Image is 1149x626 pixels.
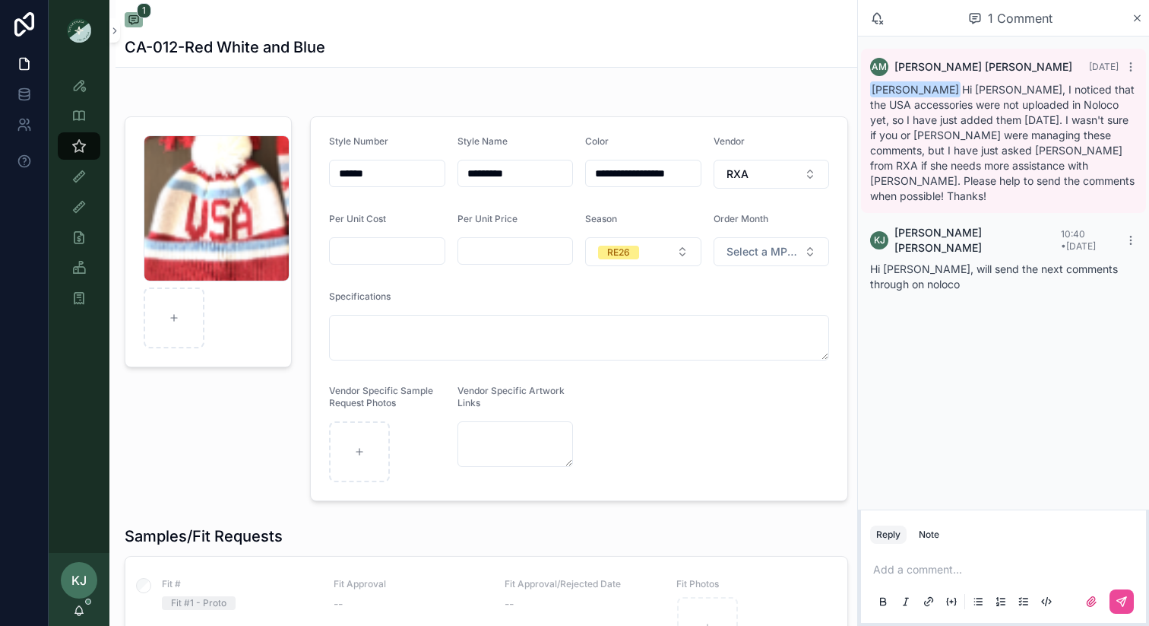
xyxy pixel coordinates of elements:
span: Specifications [329,291,391,302]
span: -- [505,596,514,612]
span: 10:40 • [DATE] [1061,228,1096,252]
span: Vendor Specific Artwork Links [457,385,565,408]
span: Color [585,135,609,147]
div: RE26 [607,246,630,259]
span: 1 [137,3,151,18]
span: [PERSON_NAME] [PERSON_NAME] [894,59,1072,75]
button: 1 [125,12,143,30]
span: KJ [71,571,87,589]
span: -- [334,596,343,612]
div: Fit #1 - Proto [171,596,226,610]
span: Vendor [714,135,745,147]
span: AM [872,61,887,73]
div: Note [919,529,939,541]
span: Fit Approval [334,578,487,590]
div: scrollable content [49,61,109,332]
span: [DATE] [1089,61,1119,72]
button: Select Button [585,237,701,266]
span: Select a MPN LEVEL ORDER MONTH [726,244,799,259]
button: Select Button [714,160,830,189]
span: Per Unit Cost [329,213,386,224]
span: Fit # [162,578,315,590]
span: Style Name [457,135,508,147]
span: KJ [874,234,885,246]
span: Vendor Specific Sample Request Photos [329,385,433,408]
span: Season [585,213,617,224]
span: Order Month [714,213,768,224]
span: 1 Comment [988,9,1052,27]
button: Note [913,526,945,544]
span: Fit Photos [676,578,830,590]
span: Style Number [329,135,388,147]
span: [PERSON_NAME] [870,81,961,97]
button: Reply [870,526,907,544]
img: App logo [67,18,91,43]
h1: Samples/Fit Requests [125,526,283,547]
span: Fit Approval/Rejected Date [505,578,658,590]
button: Select Button [714,237,830,266]
h1: CA-012-Red White and Blue [125,37,325,58]
span: Per Unit Price [457,213,518,224]
span: Hi [PERSON_NAME], will send the next comments through on noloco [870,262,1118,291]
span: Hi [PERSON_NAME], I noticed that the USA accessories were not uploaded in Noloco yet, so I have j... [870,83,1135,202]
span: [PERSON_NAME] [PERSON_NAME] [894,225,1061,256]
span: RXA [726,167,749,182]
